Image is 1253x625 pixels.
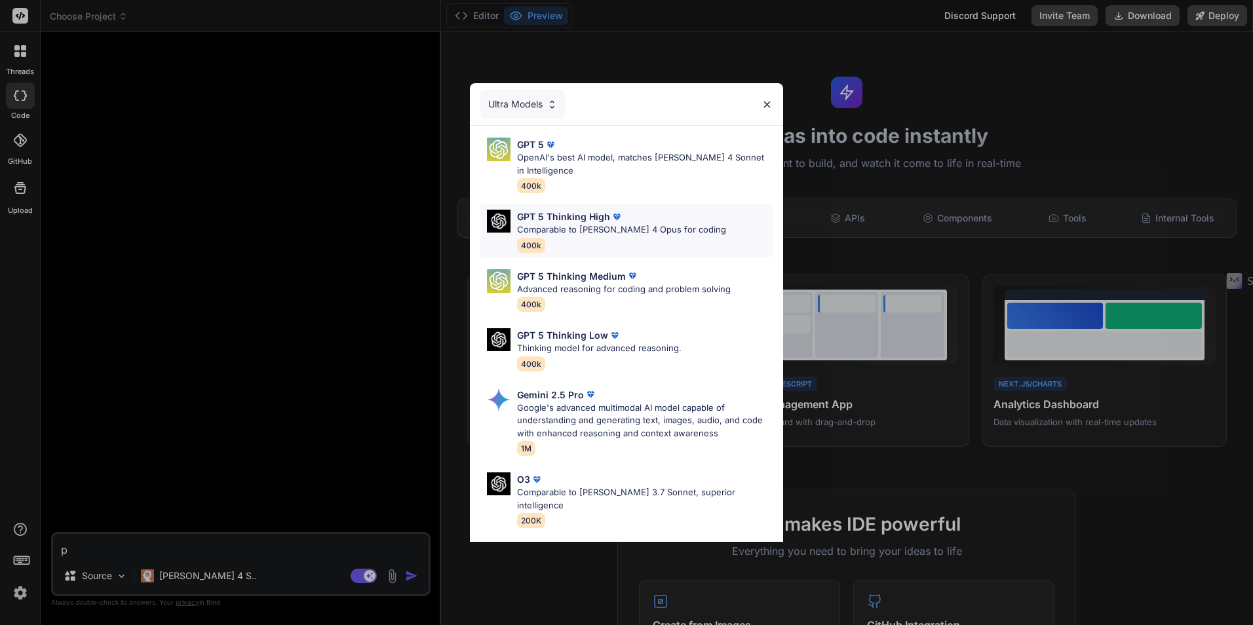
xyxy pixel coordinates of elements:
[517,238,545,253] span: 400k
[517,513,545,528] span: 200K
[517,223,726,237] p: Comparable to [PERSON_NAME] 4 Opus for coding
[584,388,597,401] img: premium
[517,472,530,486] p: O3
[517,297,545,312] span: 400k
[517,283,731,296] p: Advanced reasoning for coding and problem solving
[626,269,639,282] img: premium
[547,99,558,110] img: Pick Models
[517,356,545,371] span: 400k
[517,486,773,512] p: Comparable to [PERSON_NAME] 3.7 Sonnet, superior intelligence
[517,210,610,223] p: GPT 5 Thinking High
[761,99,773,110] img: close
[610,210,623,223] img: premium
[517,138,544,151] p: GPT 5
[487,472,511,495] img: Pick Models
[487,210,511,233] img: Pick Models
[487,138,511,161] img: Pick Models
[480,90,566,119] div: Ultra Models
[608,329,621,342] img: premium
[517,328,608,342] p: GPT 5 Thinking Low
[517,342,682,355] p: Thinking model for advanced reasoning.
[544,138,557,151] img: premium
[517,388,584,402] p: Gemini 2.5 Pro
[487,269,511,293] img: Pick Models
[517,269,626,283] p: GPT 5 Thinking Medium
[487,328,511,351] img: Pick Models
[517,402,773,440] p: Google's advanced multimodal AI model capable of understanding and generating text, images, audio...
[530,473,543,486] img: premium
[517,441,535,456] span: 1M
[517,151,773,177] p: OpenAI's best AI model, matches [PERSON_NAME] 4 Sonnet in Intelligence
[517,178,545,193] span: 400k
[487,388,511,411] img: Pick Models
